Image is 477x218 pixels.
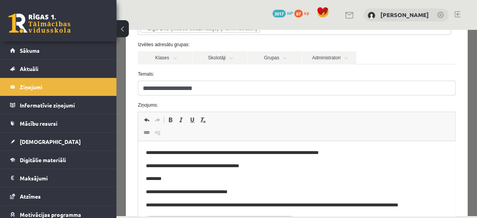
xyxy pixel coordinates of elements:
a: [PERSON_NAME] [380,11,429,19]
a: Treknraksts (vadīšanas taustiņš+B) [49,85,59,95]
span: Mācību resursi [20,120,57,127]
label: Izvēlies adresātu grupas: [16,11,345,18]
a: [DEMOGRAPHIC_DATA] [10,133,107,151]
span: Aktuāli [20,65,38,72]
span: xp [304,10,309,16]
a: Aktuāli [10,60,107,78]
body: Bagātinātā teksta redaktors, wiswyg-editor-47433869694240-1758480968-271 [8,8,309,120]
span: Digitālie materiāli [20,156,66,163]
a: 3017 mP [272,10,293,16]
a: Maksājumi [10,169,107,187]
a: Noņemt stilus [81,85,92,95]
a: Sākums [10,42,107,59]
legend: Informatīvie ziņojumi [20,96,107,114]
label: Ziņojums: [16,72,345,79]
span: 87 [294,10,303,17]
span: Motivācijas programma [20,211,81,218]
label: Temats: [16,41,345,48]
a: Ziņojumi [10,78,107,96]
legend: Ziņojumi [20,78,107,96]
a: 87 xp [294,10,313,16]
a: Atzīmes [10,187,107,205]
iframe: Bagātinātā teksta redaktors, wiswyg-editor-47433869694240-1758480968-271 [22,111,339,189]
a: Atkārtot (vadīšanas taustiņš+Y) [36,85,47,95]
span: mP [287,10,293,16]
a: Rīgas 1. Tālmācības vidusskola [9,14,71,33]
span: 3017 [272,10,286,17]
img: Roberts Šmelds [368,12,375,19]
span: [DEMOGRAPHIC_DATA] [20,138,81,145]
span: Sākums [20,47,40,54]
a: Grupas [131,21,185,35]
a: Saite (vadīšanas taustiņš+K) [25,98,36,108]
a: Atcelt (vadīšanas taustiņš+Z) [25,85,36,95]
a: Administratori [186,21,240,35]
a: Informatīvie ziņojumi [10,96,107,114]
a: Klases [21,21,76,35]
a: Atsaistīt [36,98,47,108]
a: Digitālie materiāli [10,151,107,169]
a: Skolotāji [76,21,130,35]
legend: Maksājumi [20,169,107,187]
a: Pasvītrojums (vadīšanas taustiņš+U) [70,85,81,95]
a: Slīpraksts (vadīšanas taustiņš+I) [59,85,70,95]
a: Mācību resursi [10,114,107,132]
span: Atzīmes [20,193,41,200]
